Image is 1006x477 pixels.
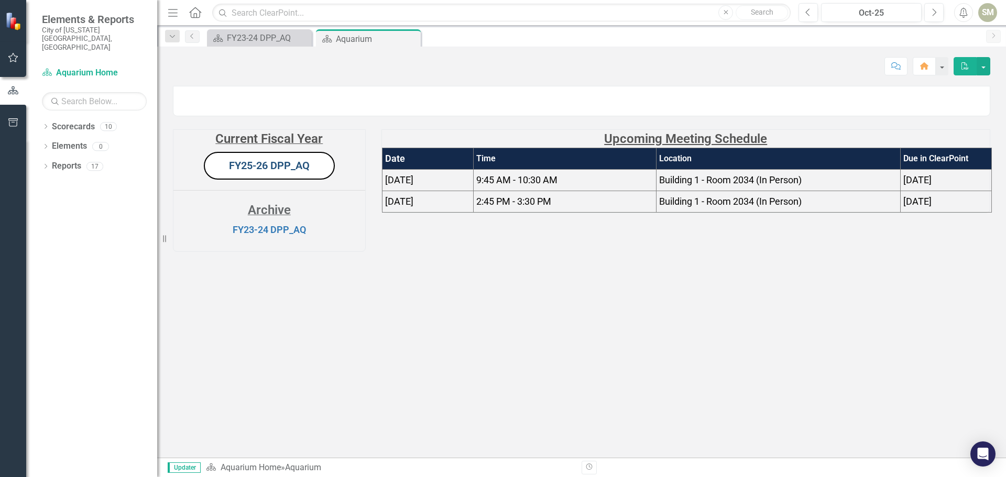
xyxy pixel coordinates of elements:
div: Aquarium [285,462,321,472]
button: Oct-25 [821,3,922,22]
span: Search [751,8,773,16]
div: 17 [86,162,103,171]
strong: Due in ClearPoint [903,153,968,163]
strong: Time [476,153,496,163]
a: Aquarium Home [221,462,281,472]
a: FY23-24 DPP_AQ [210,31,309,45]
div: » [206,462,574,474]
strong: Upcoming Meeting Schedule [604,131,767,146]
button: Search [736,5,788,20]
span: [DATE] [385,174,413,185]
span: 2:45 PM - 3:30 PM [476,196,551,207]
span: [DATE] [903,174,932,185]
a: Aquarium Home [42,67,147,79]
span: Building 1 - Room 2034 (In Person) [659,174,802,185]
strong: Date [385,153,405,164]
span: [DATE] [385,196,413,207]
span: Elements & Reports [42,13,147,26]
strong: Location [659,153,692,163]
strong: Archive [248,203,291,217]
a: Reports [52,160,81,172]
span: Updater [168,462,201,473]
button: SM [978,3,997,22]
div: 10 [100,122,117,131]
a: FY25-26 DPP_AQ [229,159,310,172]
span: [DATE] [903,196,932,207]
a: Scorecards [52,121,95,133]
div: Oct-25 [825,7,918,19]
div: 0 [92,142,109,151]
div: FY23-24 DPP_AQ [227,31,309,45]
div: Open Intercom Messenger [970,441,996,467]
a: FY23-24 DPP_AQ [233,224,306,235]
span: Building 1 - Room 2034 (In Person) [659,196,802,207]
div: Aquarium [336,32,418,46]
input: Search ClearPoint... [212,4,791,22]
small: City of [US_STATE][GEOGRAPHIC_DATA], [GEOGRAPHIC_DATA] [42,26,147,51]
input: Search Below... [42,92,147,110]
button: FY25-26 DPP_AQ [204,152,335,180]
a: Elements [52,140,87,152]
span: 9:45 AM - 10:30 AM [476,174,557,185]
img: ClearPoint Strategy [5,12,24,30]
strong: Current Fiscal Year [215,131,323,146]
